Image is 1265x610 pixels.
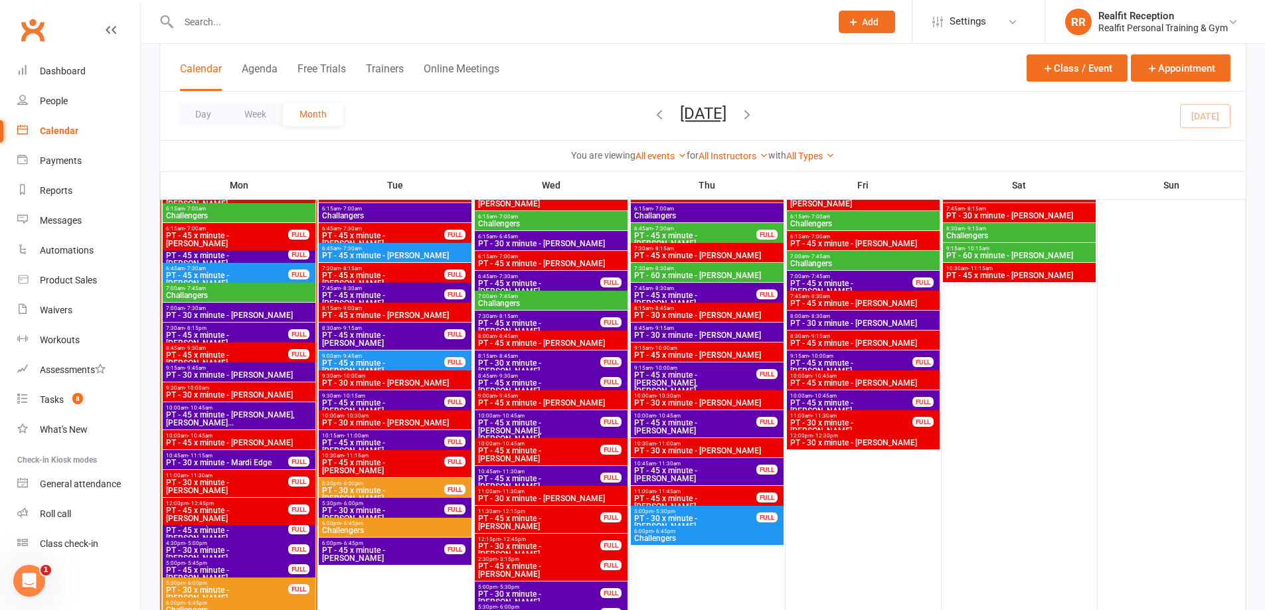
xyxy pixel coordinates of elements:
span: 9:15am [165,365,313,371]
th: Fri [785,171,941,199]
span: PT - 45 x minute - [PERSON_NAME] [321,459,445,475]
div: People [40,96,68,106]
span: 6:15am [321,206,469,212]
div: Calendar [40,125,78,136]
div: FULL [288,250,309,260]
span: 9:30am [165,385,313,391]
div: FULL [444,437,465,447]
span: PT - 30 x minute - [PERSON_NAME] [790,319,937,327]
span: 10:00am [633,393,781,399]
span: PT - 60 x minute - [PERSON_NAME] [633,271,781,279]
div: FULL [288,329,309,339]
span: PT - 45 x minute - [PERSON_NAME] [321,271,445,287]
span: 7:00am [165,285,313,291]
span: - 7:00am [341,206,362,212]
span: - 11:15am [188,453,212,459]
span: PT - 30 x minute - [PERSON_NAME] [946,212,1093,220]
th: Thu [629,171,785,199]
span: 6:15am [633,206,781,212]
span: - 7:00am [497,254,518,260]
span: 9:00am [321,353,445,359]
strong: You are viewing [571,150,635,161]
div: Tasks [40,394,64,405]
span: 6:45am [165,266,289,271]
span: Challangers [321,212,469,220]
span: PT - 45 x minute - [PERSON_NAME], [PERSON_NAME]... [477,419,601,443]
span: 10:00am [633,413,757,419]
button: Appointment [1131,54,1230,82]
span: PT - 45 x minute - [PERSON_NAME] [790,240,937,248]
span: PT - 45 x minute - [PERSON_NAME] [790,339,937,347]
div: FULL [288,230,309,240]
div: FULL [288,269,309,279]
span: PT - 45 x minute - [PERSON_NAME] [790,299,937,307]
span: PT - 30 x minute - [PERSON_NAME] [165,371,313,379]
input: Search... [175,13,821,31]
div: Realfit Personal Training & Gym [1098,22,1228,34]
button: Calendar [180,62,222,91]
span: 8:00am [790,313,937,319]
div: Dashboard [40,66,86,76]
span: - 7:30am [341,246,362,252]
span: 8:30am [790,333,937,339]
span: - 10:45am [656,413,681,419]
a: All events [635,151,687,161]
span: PT - 45 x minute - [PERSON_NAME] [165,271,289,287]
span: PT - 45 x minute - [PERSON_NAME] [321,192,469,200]
span: 9:15am [633,345,781,351]
div: Payments [40,155,82,166]
span: PT - 30 x minute - [PERSON_NAME] [633,311,781,319]
span: PT - 45 x minute - [PERSON_NAME] [321,232,445,248]
span: - 10:30am [656,393,681,399]
span: 10:00am [477,413,601,419]
span: - 6:45am [497,234,518,240]
span: 9:30am [321,373,469,379]
span: 10:00am [165,433,313,439]
span: PT - 45 x minute - [PERSON_NAME] [477,192,601,208]
a: General attendance kiosk mode [17,469,140,499]
span: - 7:45am [809,254,830,260]
span: - 10:00am [809,353,833,359]
span: 6:45am [477,273,601,279]
span: PT - 45 x minute - [PERSON_NAME] [633,232,757,248]
span: - 7:00am [497,214,518,220]
div: FULL [756,230,778,240]
strong: for [687,150,699,161]
span: - 9:15am [653,325,674,331]
span: PT - 45 x minute - [PERSON_NAME] [477,260,625,267]
div: FULL [912,277,934,287]
th: Wed [473,171,629,199]
span: PT - 45 x minute - [PERSON_NAME] [790,279,913,295]
div: FULL [912,417,934,427]
a: Reports [17,176,140,206]
span: - 9:45am [341,353,362,359]
span: Challengers [790,220,937,228]
div: General attendance [40,479,121,489]
span: 6:15am [790,234,937,240]
span: - 7:45am [497,293,518,299]
span: - 11:00am [656,441,681,447]
span: 6:45am [633,226,757,232]
a: Messages [17,206,140,236]
span: 10:30am [321,453,445,459]
span: 9:15am [790,353,913,359]
div: Automations [40,245,94,256]
span: 7:45am [946,206,1093,212]
span: - 7:45am [809,273,830,279]
span: 10:00am [165,405,313,411]
span: 8:15am [633,305,781,311]
span: - 10:45am [812,373,837,379]
div: FULL [600,417,622,427]
a: Roll call [17,499,140,529]
span: PT - 45 x minute - [PERSON_NAME] [790,359,913,375]
div: Class check-in [40,538,98,549]
a: Dashboard [17,56,140,86]
iframe: Intercom live chat [13,565,45,597]
span: - 8:15am [965,206,986,212]
span: Add [862,17,879,27]
span: 10:00am [321,413,469,419]
span: - 9:30am [185,345,206,351]
span: - 7:00am [653,206,674,212]
span: - 10:00am [653,365,677,371]
span: Settings [950,7,986,37]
